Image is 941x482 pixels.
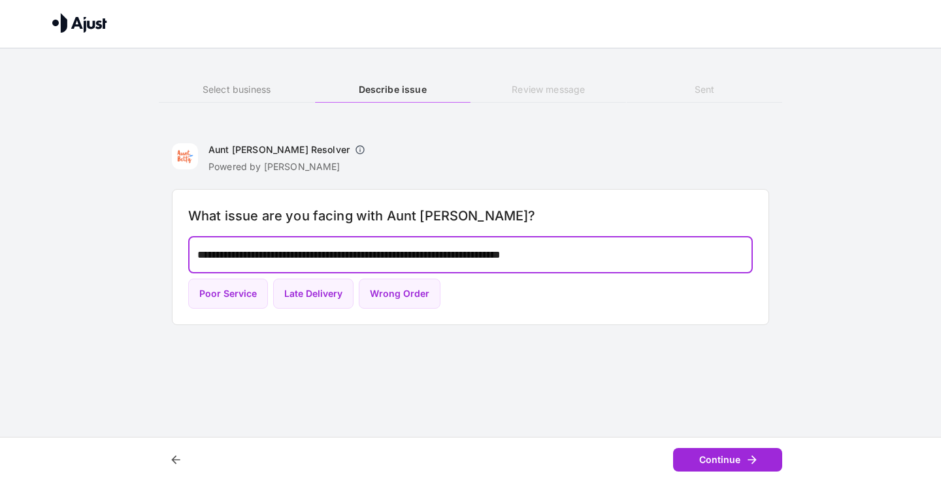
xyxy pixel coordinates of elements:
[627,82,782,97] h6: Sent
[673,448,782,472] button: Continue
[470,82,626,97] h6: Review message
[208,160,371,173] p: Powered by [PERSON_NAME]
[188,205,753,226] h6: What issue are you facing with Aunt [PERSON_NAME]?
[159,82,314,97] h6: Select business
[172,143,198,169] img: Aunt Betty
[208,143,350,156] h6: Aunt [PERSON_NAME] Resolver
[273,279,354,309] button: Late Delivery
[359,279,440,309] button: Wrong Order
[315,82,470,97] h6: Describe issue
[188,279,268,309] button: Poor Service
[52,13,107,33] img: Ajust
